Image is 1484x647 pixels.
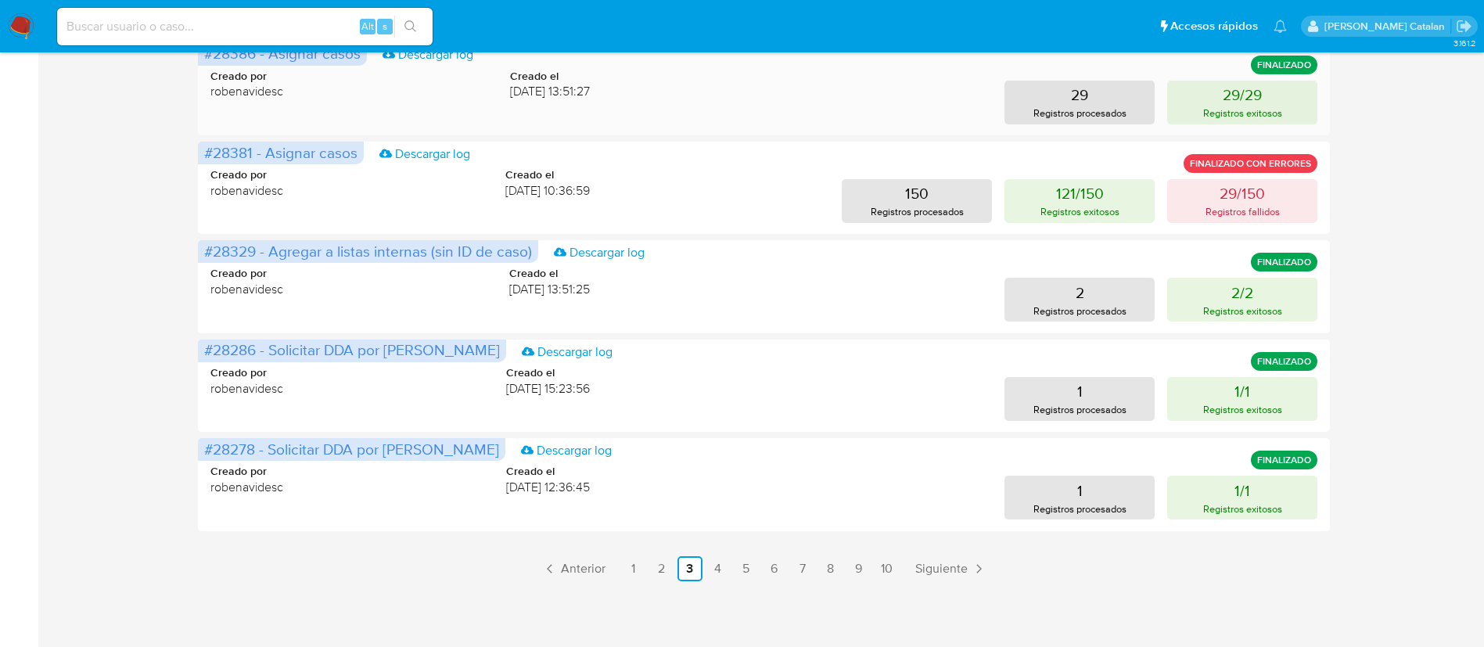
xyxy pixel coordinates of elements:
[1453,37,1476,49] span: 3.161.2
[1324,19,1450,34] p: rociodaniela.benavidescatalan@mercadolibre.cl
[1274,20,1287,33] a: Notificaciones
[361,19,374,34] span: Alt
[383,19,387,34] span: s
[57,16,433,37] input: Buscar usuario o caso...
[1456,18,1472,34] a: Salir
[394,16,426,38] button: search-icon
[1170,18,1258,34] span: Accesos rápidos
